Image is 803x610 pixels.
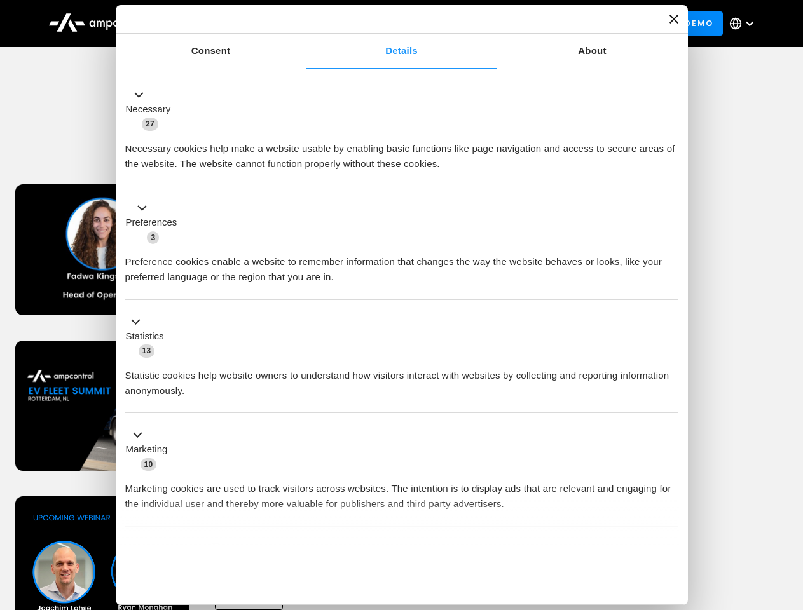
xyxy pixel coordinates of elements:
span: 2 [210,543,222,555]
span: 13 [139,344,155,357]
a: About [497,34,688,69]
span: 3 [147,231,159,244]
button: Close banner [669,15,678,24]
div: Marketing cookies are used to track visitors across websites. The intention is to display ads tha... [125,471,678,512]
h1: Upcoming Webinars [15,128,788,159]
button: Unclassified (2) [125,541,230,557]
button: Statistics (13) [125,314,172,358]
span: 10 [141,458,157,471]
a: Details [306,34,497,69]
label: Preferences [126,215,177,230]
button: Necessary (27) [125,87,179,132]
a: Consent [116,34,306,69]
button: Marketing (10) [125,428,175,472]
span: 27 [142,118,158,130]
label: Marketing [126,442,168,457]
div: Preference cookies enable a website to remember information that changes the way the website beha... [125,245,678,285]
button: Okay [495,558,678,595]
div: Statistic cookies help website owners to understand how visitors interact with websites by collec... [125,358,678,398]
label: Statistics [126,329,164,344]
label: Necessary [126,102,171,117]
button: Preferences (3) [125,201,185,245]
div: Necessary cookies help make a website usable by enabling basic functions like page navigation and... [125,132,678,172]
